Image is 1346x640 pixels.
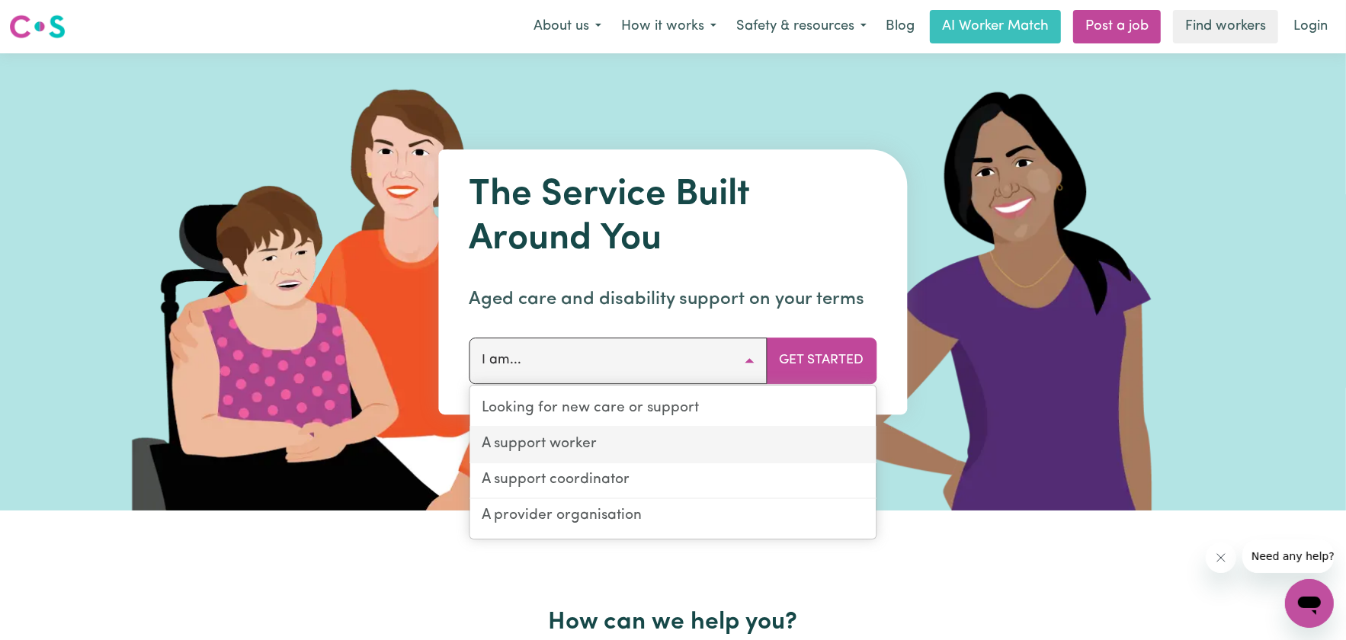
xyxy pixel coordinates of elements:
[179,608,1167,637] h2: How can we help you?
[470,427,877,463] a: A support worker
[9,9,66,44] a: Careseekers logo
[469,385,877,539] div: I am...
[877,10,924,43] a: Blog
[1242,539,1334,573] iframe: Message from company
[1285,579,1334,628] iframe: Button to launch messaging window
[767,338,877,383] button: Get Started
[611,11,726,43] button: How it works
[1173,10,1278,43] a: Find workers
[470,392,877,427] a: Looking for new care or support
[1073,10,1161,43] a: Post a job
[726,11,877,43] button: Safety & resources
[470,499,877,533] a: A provider organisation
[1284,10,1337,43] a: Login
[1206,542,1236,573] iframe: Close message
[930,10,1061,43] a: AI Worker Match
[9,11,92,23] span: Need any help?
[469,174,877,261] h1: The Service Built Around You
[469,286,877,313] p: Aged care and disability support on your terms
[469,338,768,383] button: I am...
[9,13,66,40] img: Careseekers logo
[524,11,611,43] button: About us
[470,463,877,499] a: A support coordinator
